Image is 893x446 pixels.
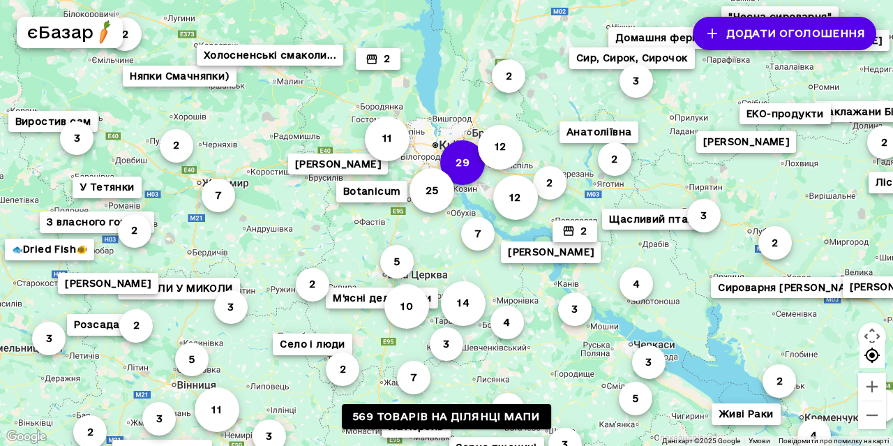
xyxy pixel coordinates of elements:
button: 3 [60,121,93,154]
button: У Тетянки [73,177,142,198]
span: Дані карт ©2025 Google [662,437,740,445]
button: 12 [478,124,523,169]
button: [PERSON_NAME] [58,272,158,294]
img: Google [3,428,50,446]
button: [PERSON_NAME] [696,131,796,153]
a: Відкрити цю область на Картах Google (відкриється нове вікно) [3,428,50,446]
button: Село і люди [273,334,352,355]
button: 3 [687,199,721,232]
button: Додати оголошення [693,17,876,50]
button: 3 [620,64,653,97]
button: 29 [440,140,485,185]
button: 7 [397,361,430,394]
button: 2 [598,142,631,176]
button: Анатоліївна [560,121,638,143]
button: З власного городу [40,211,154,233]
button: 2 [160,128,193,162]
button: [PERSON_NAME] [288,153,388,174]
button: 3 [142,402,176,436]
button: 3 [214,290,248,324]
button: 7 [202,179,235,212]
button: 🐟Dried Fish🐠 [5,238,95,260]
button: 5 [380,245,414,278]
button: Домашня ферма [608,27,714,49]
button: 5 [619,381,652,415]
button: 2 [763,364,796,397]
button: Няпки Смачняпки) [123,65,236,87]
button: 14 [441,281,486,325]
button: "Чесна сироварня" [721,6,839,28]
h5: єБазар [27,21,93,43]
button: 3 [632,345,666,379]
button: 3 [430,327,463,361]
button: 10 [384,283,429,328]
button: Виростив сам [8,110,98,132]
button: 5 [175,342,209,376]
button: Розсада [67,313,127,335]
button: 25 [410,168,454,213]
button: 2 [296,267,329,301]
button: 2 [326,352,359,386]
button: 4 [620,267,653,301]
button: Холосненські смаколи... [197,44,343,66]
button: 4 [490,305,524,339]
button: Живі Раки [712,403,781,425]
button: Налаштування камери на Картах [858,322,886,350]
button: 2 [119,309,153,342]
img: logo [92,20,117,44]
button: 2 [553,220,597,241]
a: 569 товарів на ділянці мапи [342,404,551,430]
button: ЕКО-продукти [740,103,831,124]
button: 2 [758,226,792,260]
button: 11 [195,387,239,431]
button: Щасливий птах [602,208,700,230]
button: 6 [491,393,525,426]
button: 2 [533,166,566,200]
button: Сироварня [PERSON_NAME] [711,276,872,298]
button: Натюрель [382,415,450,437]
button: 2 [492,59,525,93]
button: Збільшити [858,373,886,401]
button: 2 [356,48,400,70]
button: [PERSON_NAME] [501,241,601,262]
button: 12 [493,174,538,219]
a: Повідомити про помилку на карті [779,437,889,445]
button: 7 [461,217,495,251]
a: Умови (відкривається в новій вкладці) [749,437,770,445]
button: 3 [558,292,592,326]
button: М'ясні делікатеси [326,287,438,309]
button: [PERSON_NAME] [790,29,890,51]
button: Сир, Сирок, Сирочок [569,47,695,68]
button: 2 [118,214,151,247]
button: 2 [108,17,142,50]
button: Botanicum [336,181,408,202]
button: Зменшити [858,401,886,429]
button: 3 [32,322,66,355]
button: 11 [365,116,410,161]
button: єБазарlogo [17,17,123,48]
button: БДЖОЛИ У МИКОЛИ [118,278,240,299]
